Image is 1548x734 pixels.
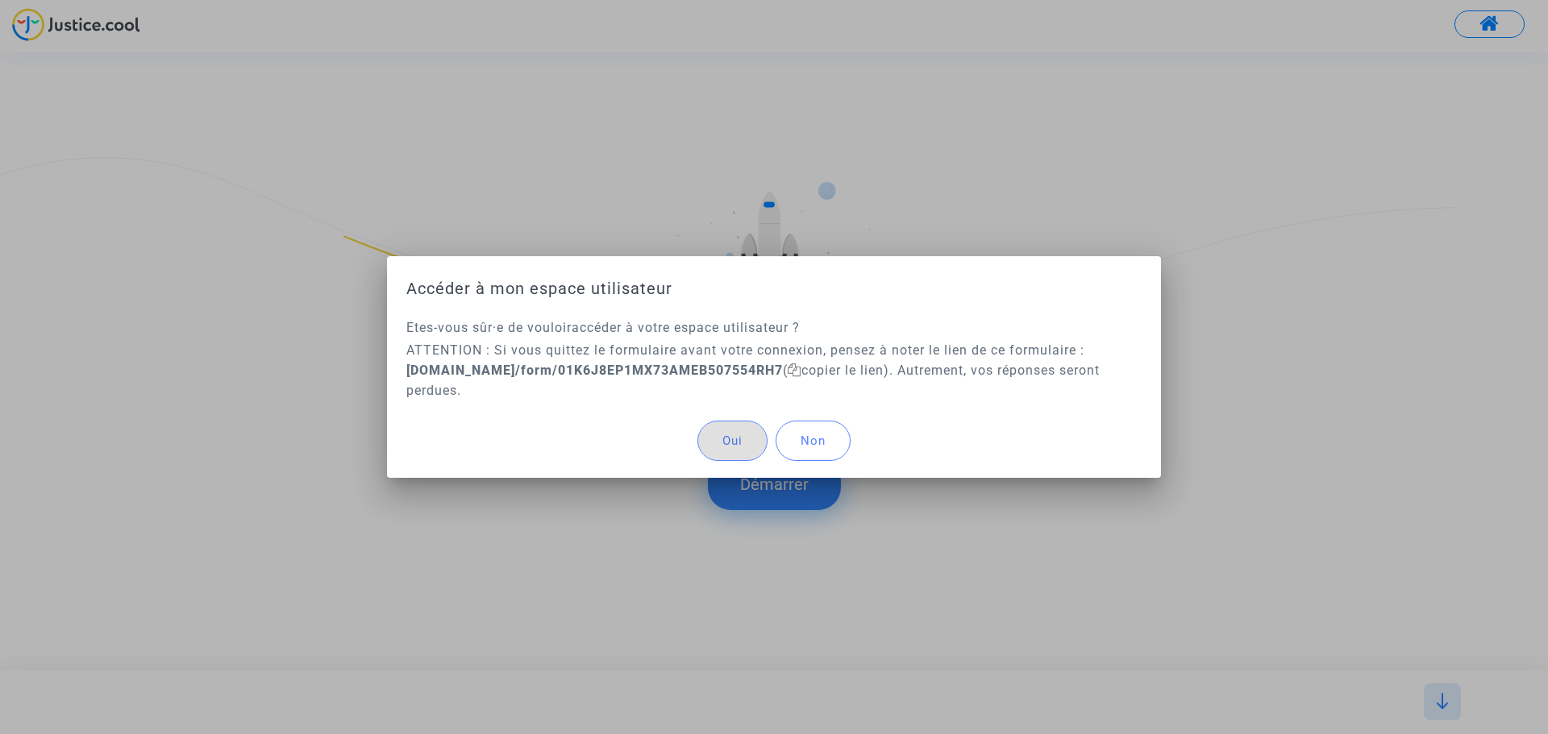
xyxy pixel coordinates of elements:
[406,363,783,378] b: [DOMAIN_NAME]/form/01K6J8EP1MX73AMEB507554RH7
[788,363,884,378] span: copier le lien
[406,320,572,335] span: Etes-vous sûr·e de vouloir
[697,421,768,461] button: Oui
[572,320,800,335] span: accéder à votre espace utilisateur ?
[776,421,851,461] button: Non
[406,276,1142,301] h1: Accéder à mon espace utilisateur
[406,342,1100,398] span: ATTENTION : Si vous quittez le formulaire avant votre connexion, pensez à noter le lien de ce for...
[722,433,743,448] span: Oui
[801,433,826,448] span: Non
